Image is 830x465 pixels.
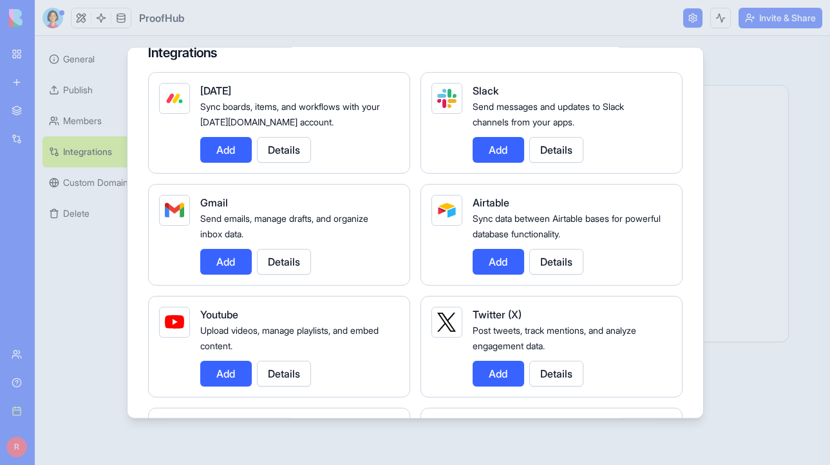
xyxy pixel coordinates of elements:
span: Airtable [473,196,509,208]
span: Sync boards, items, and workflows with your [DATE][DOMAIN_NAME] account. [200,100,380,127]
span: Gmail [200,196,228,208]
button: Details [257,248,311,274]
span: Youtube [200,307,238,320]
button: Details [529,248,583,274]
span: Slack [473,84,498,96]
span: Upload videos, manage playlists, and embed content. [200,324,379,351]
span: Post tweets, track mentions, and analyze engagement data. [473,324,636,351]
span: Twitter (X) [473,307,522,320]
button: Details [529,136,583,162]
button: Add [200,360,252,386]
button: Add [200,136,252,162]
span: Sync data between Airtable bases for powerful database functionality. [473,212,661,239]
h4: Integrations [148,43,683,61]
span: [DATE] [200,84,231,96]
button: Details [257,136,311,162]
button: Add [473,360,524,386]
span: Send messages and updates to Slack channels from your apps. [473,100,624,127]
button: Add [200,248,252,274]
span: Send emails, manage drafts, and organize inbox data. [200,212,368,239]
button: Add [473,136,524,162]
button: Details [529,360,583,386]
button: Add [473,248,524,274]
button: Details [257,360,311,386]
